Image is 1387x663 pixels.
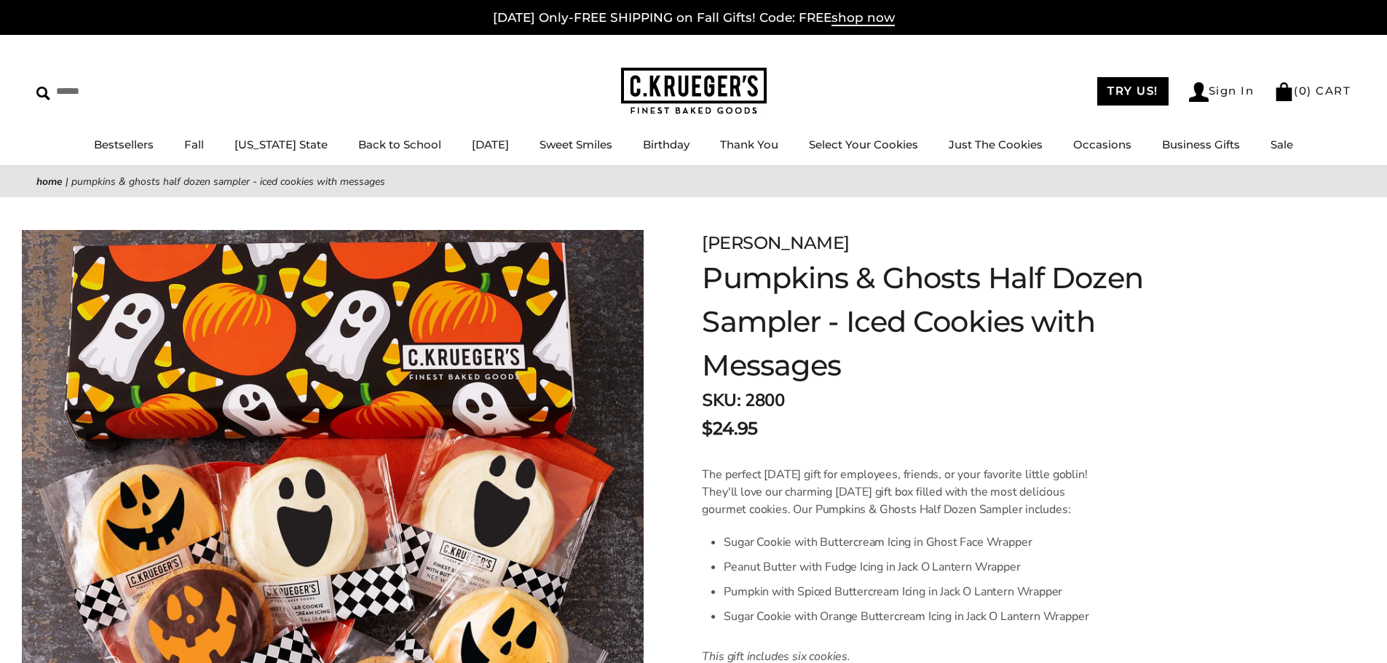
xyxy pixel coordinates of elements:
[66,175,68,188] span: |
[36,87,50,100] img: Search
[621,68,767,115] img: C.KRUEGER'S
[809,138,918,151] a: Select Your Cookies
[720,138,778,151] a: Thank You
[36,173,1351,190] nav: breadcrumbs
[949,138,1043,151] a: Just The Cookies
[1162,138,1240,151] a: Business Gifts
[745,389,784,412] span: 2800
[831,10,895,26] span: shop now
[702,416,757,442] span: $24.95
[724,579,1100,604] li: Pumpkin with Spiced Buttercream Icing in Jack O Lantern Wrapper
[540,138,612,151] a: Sweet Smiles
[1299,84,1308,98] span: 0
[702,389,740,412] strong: SKU:
[1274,84,1351,98] a: (0) CART
[472,138,509,151] a: [DATE]
[1189,82,1254,102] a: Sign In
[1271,138,1293,151] a: Sale
[1189,82,1209,102] img: Account
[702,230,1166,256] div: [PERSON_NAME]
[1073,138,1131,151] a: Occasions
[36,80,210,103] input: Search
[643,138,689,151] a: Birthday
[234,138,328,151] a: [US_STATE] State
[71,175,385,188] span: Pumpkins & Ghosts Half Dozen Sampler - Iced Cookies with Messages
[724,604,1100,629] li: Sugar Cookie with Orange Buttercream Icing in Jack O Lantern Wrapper
[1097,77,1169,106] a: TRY US!
[724,530,1100,555] li: Sugar Cookie with Buttercream Icing in Ghost Face Wrapper
[702,466,1100,518] p: The perfect [DATE] gift for employees, friends, or your favorite little goblin! They'll love our ...
[94,138,154,151] a: Bestsellers
[702,256,1166,387] h1: Pumpkins & Ghosts Half Dozen Sampler - Iced Cookies with Messages
[1274,82,1294,101] img: Bag
[184,138,204,151] a: Fall
[36,175,63,188] a: Home
[493,10,895,26] a: [DATE] Only-FREE SHIPPING on Fall Gifts! Code: FREEshop now
[358,138,441,151] a: Back to School
[724,555,1100,579] li: Peanut Butter with Fudge Icing in Jack O Lantern Wrapper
